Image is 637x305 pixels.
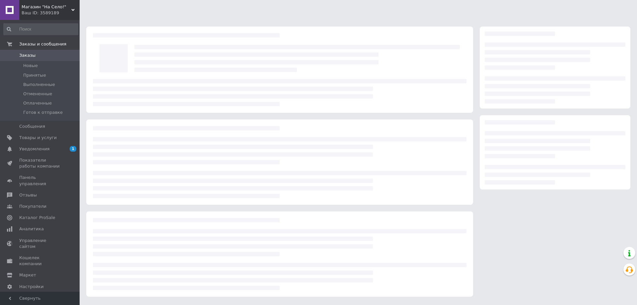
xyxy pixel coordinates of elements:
span: Сообщения [19,123,45,129]
span: Каталог ProSale [19,215,55,221]
span: Управление сайтом [19,238,61,250]
span: Товары и услуги [19,135,57,141]
span: Новые [23,63,38,69]
span: Заказы [19,52,35,58]
span: Настройки [19,284,43,290]
span: Показатели работы компании [19,157,61,169]
span: Готов к отправке [23,110,63,115]
span: Принятые [23,72,46,78]
span: Маркет [19,272,36,278]
span: Панель управления [19,175,61,187]
span: Уведомления [19,146,49,152]
span: Заказы и сообщения [19,41,66,47]
div: Ваш ID: 3589189 [22,10,80,16]
input: Поиск [3,23,78,35]
span: 1 [70,146,76,152]
span: Оплаченные [23,100,52,106]
span: Магазин "На Село!" [22,4,71,10]
span: Отзывы [19,192,37,198]
span: Кошелек компании [19,255,61,267]
span: Аналитика [19,226,44,232]
span: Выполненные [23,82,55,88]
span: Покупатели [19,203,46,209]
span: Отмененные [23,91,52,97]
